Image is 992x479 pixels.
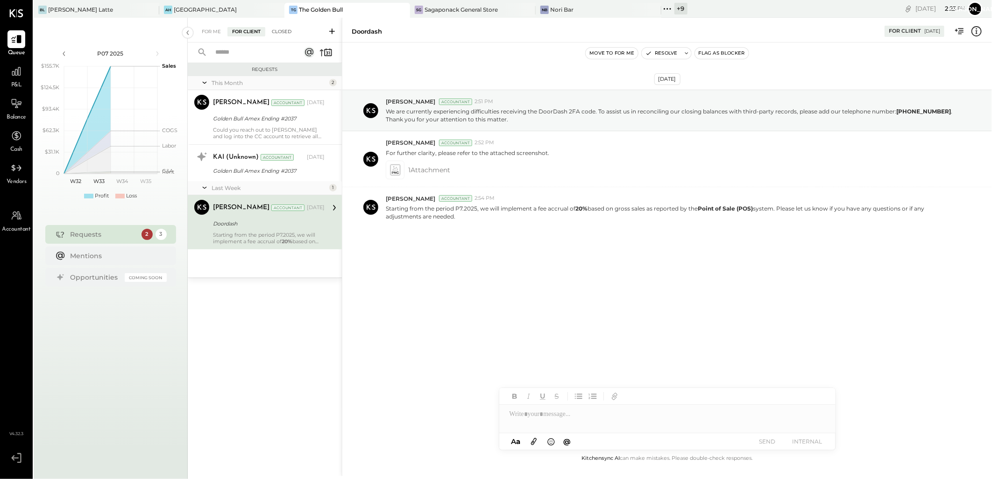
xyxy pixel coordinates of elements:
[71,251,162,261] div: Mentions
[904,4,913,14] div: copy link
[551,390,563,402] button: Strikethrough
[71,230,137,239] div: Requests
[674,3,687,14] div: + 9
[789,435,826,448] button: INTERNAL
[212,79,327,87] div: This Month
[307,154,325,161] div: [DATE]
[95,192,109,200] div: Profit
[516,437,520,446] span: a
[213,127,325,140] div: Could you reach out to [PERSON_NAME] and log into the CC account to retrieve all statements from ...
[0,95,32,122] a: Balance
[213,153,259,162] div: KAI (Unknown)
[0,159,32,186] a: Vendors
[212,184,327,192] div: Last Week
[695,48,749,59] button: Flag as Blocker
[540,6,549,14] div: NB
[642,48,681,59] button: Resolve
[408,161,450,179] span: 1 Attachment
[162,63,176,69] text: Sales
[197,27,226,36] div: For Me
[289,6,298,14] div: TG
[271,204,305,211] div: Accountant
[749,435,786,448] button: SEND
[415,6,423,14] div: SG
[509,437,524,447] button: Aa
[386,139,435,147] span: [PERSON_NAME]
[282,238,292,245] strong: 20%
[7,113,26,122] span: Balance
[213,114,322,123] div: Golden Bull Amex Ending #2037
[93,178,105,184] text: W33
[8,49,25,57] span: Queue
[156,229,167,240] div: 3
[560,436,574,447] button: @
[439,99,472,105] div: Accountant
[192,66,337,73] div: Requests
[42,106,59,112] text: $93.4K
[307,99,325,106] div: [DATE]
[563,437,571,446] span: @
[11,81,22,90] span: P&L
[523,390,535,402] button: Italic
[386,107,955,123] p: We are currently experiencing difficulties receiving the DoorDash 2FA code. To assist us in recon...
[329,184,337,191] div: 1
[439,195,472,202] div: Accountant
[213,166,322,176] div: Golden Bull Amex Ending #2037
[213,98,269,107] div: [PERSON_NAME]
[537,390,549,402] button: Underline
[267,27,296,36] div: Closed
[352,27,382,36] div: Doordash
[698,205,753,212] strong: Point of Sale (POS)
[386,195,435,203] span: [PERSON_NAME]
[924,28,940,35] div: [DATE]
[116,178,128,184] text: W34
[550,6,574,14] div: Nori Bar
[329,79,337,86] div: 2
[43,127,59,134] text: $62.3K
[126,192,137,200] div: Loss
[271,99,305,106] div: Accountant
[968,1,983,16] button: [PERSON_NAME]
[2,225,31,234] span: Accountant
[896,108,951,115] strong: [PHONE_NUMBER]
[162,169,175,176] text: Rent
[307,204,325,211] div: [DATE]
[213,219,322,228] div: Doordash
[425,6,498,14] div: Sagaponack General Store
[48,6,113,14] div: [PERSON_NAME] Latte
[38,6,47,14] div: BL
[0,30,32,57] a: Queue
[41,63,59,69] text: $155.7K
[71,273,120,282] div: Opportunities
[299,6,343,14] div: The Golden Bull
[475,195,495,202] span: 2:54 PM
[475,98,493,106] span: 2:51 PM
[386,149,549,157] p: For further clarity, please refer to the attached screenshot.
[142,229,153,240] div: 2
[7,178,27,186] span: Vendors
[475,139,494,147] span: 2:52 PM
[45,148,59,155] text: $31.1K
[162,168,173,174] text: G&A
[213,203,269,212] div: [PERSON_NAME]
[0,127,32,154] a: Cash
[41,84,59,91] text: $124.5K
[586,48,638,59] button: Move to for me
[56,170,59,176] text: 0
[140,178,151,184] text: W35
[509,390,521,402] button: Bold
[587,390,599,402] button: Ordered List
[609,390,621,402] button: Add URL
[162,127,177,134] text: COGS
[889,28,921,35] div: For Client
[174,6,237,14] div: [GEOGRAPHIC_DATA]
[386,204,955,220] p: Starting from the period P7.2025, we will implement a fee accrual of based on gross sales as repo...
[227,27,265,36] div: For Client
[164,6,172,14] div: AH
[213,232,325,245] div: Starting from the period P7.2025, we will implement a fee accrual of based on gross sales as repo...
[71,49,150,57] div: P07 2025
[261,154,294,161] div: Accountant
[575,205,588,212] strong: 20%
[654,73,680,85] div: [DATE]
[125,273,167,282] div: Coming Soon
